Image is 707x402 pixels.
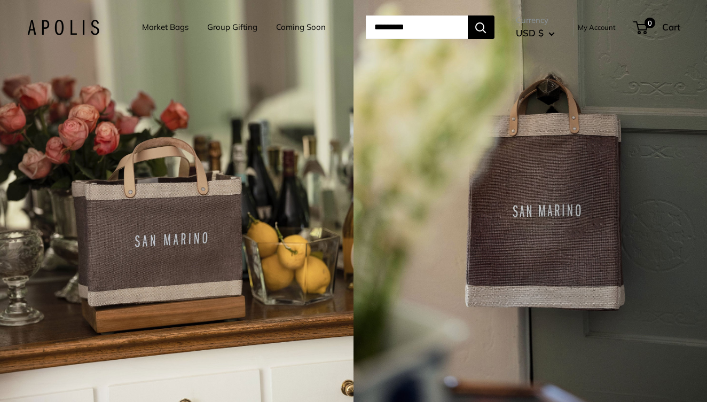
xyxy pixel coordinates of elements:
[634,19,680,36] a: 0 Cart
[366,15,468,39] input: Search...
[644,18,655,28] span: 0
[578,21,616,34] a: My Account
[516,27,544,38] span: USD $
[27,20,99,35] img: Apolis
[662,21,680,33] span: Cart
[142,20,188,35] a: Market Bags
[516,25,555,42] button: USD $
[207,20,257,35] a: Group Gifting
[276,20,326,35] a: Coming Soon
[468,15,494,39] button: Search
[516,13,555,28] span: Currency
